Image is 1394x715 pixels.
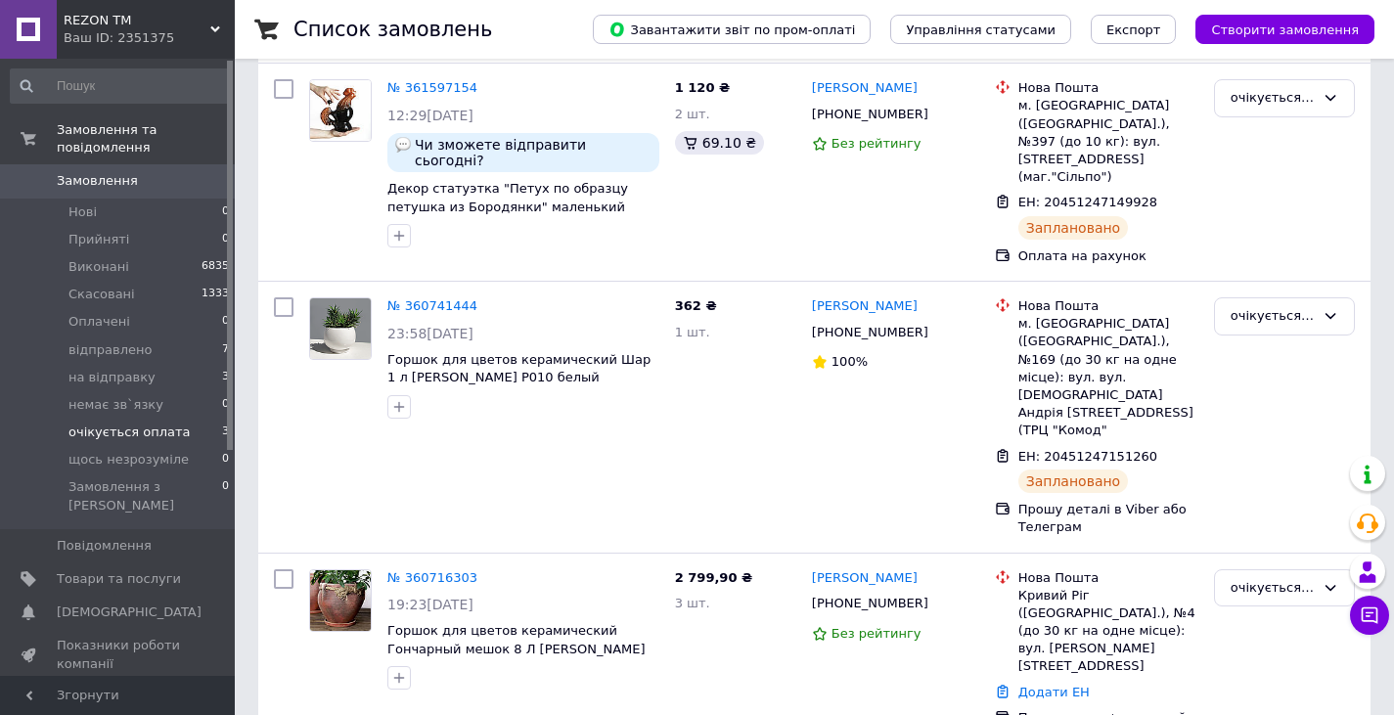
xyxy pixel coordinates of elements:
[1018,195,1157,209] span: ЕН: 20451247149928
[309,569,372,632] a: Фото товару
[387,597,473,612] span: 19:23[DATE]
[1018,587,1198,676] div: Кривий Ріг ([GEOGRAPHIC_DATA].), №4 (до 30 кг на одне місце): вул. [PERSON_NAME][STREET_ADDRESS]
[10,68,231,104] input: Пошук
[1231,88,1315,109] div: очікується оплата
[68,396,163,414] span: немає зв`язку
[68,341,152,359] span: відправлено
[57,172,138,190] span: Замовлення
[1231,306,1315,327] div: очікується оплата
[202,286,229,303] span: 1333
[1018,216,1129,240] div: Заплановано
[222,341,229,359] span: 7
[675,131,764,155] div: 69.10 ₴
[812,297,918,316] a: [PERSON_NAME]
[1211,22,1359,37] span: Створити замовлення
[906,22,1056,37] span: Управління статусами
[387,570,477,585] a: № 360716303
[310,570,371,631] img: Фото товару
[387,298,477,313] a: № 360741444
[1018,297,1198,315] div: Нова Пошта
[293,18,492,41] h1: Список замовлень
[309,297,372,360] a: Фото товару
[68,231,129,248] span: Прийняті
[808,591,932,616] div: [PHONE_NUMBER]
[57,537,152,555] span: Повідомлення
[387,326,473,341] span: 23:58[DATE]
[310,80,371,141] img: Фото товару
[675,596,710,610] span: 3 шт.
[1350,596,1389,635] button: Чат з покупцем
[675,570,752,585] span: 2 799,90 ₴
[1018,569,1198,587] div: Нова Пошта
[68,203,97,221] span: Нові
[387,108,473,123] span: 12:29[DATE]
[387,352,651,385] a: Горшок для цветов керамический Шар 1 л [PERSON_NAME] P010 белый
[890,15,1071,44] button: Управління статусами
[1018,315,1198,439] div: м. [GEOGRAPHIC_DATA] ([GEOGRAPHIC_DATA].), №169 (до 30 кг на одне місце): вул. вул. [DEMOGRAPHIC_...
[1231,578,1315,599] div: очікується оплата
[1091,15,1177,44] button: Експорт
[222,451,229,469] span: 0
[1018,469,1129,493] div: Заплановано
[222,478,229,514] span: 0
[1176,22,1374,36] a: Створити замовлення
[832,354,868,369] span: 100%
[675,298,717,313] span: 362 ₴
[808,320,932,345] div: [PHONE_NUMBER]
[310,298,371,359] img: Фото товару
[1018,247,1198,265] div: Оплата на рахунок
[1018,685,1090,699] a: Додати ЕН
[64,12,210,29] span: REZON TM
[608,21,855,38] span: Завантажити звіт по пром-оплаті
[222,424,229,441] span: 3
[68,258,129,276] span: Виконані
[68,286,135,303] span: Скасовані
[675,107,710,121] span: 2 шт.
[68,424,191,441] span: очікується оплата
[593,15,871,44] button: Завантажити звіт по пром-оплаті
[395,137,411,153] img: :speech_balloon:
[68,478,222,514] span: Замовлення з [PERSON_NAME]
[309,79,372,142] a: Фото товару
[387,623,646,674] a: Горшок для цветов керамический Гончарный мешок 8 Л [PERSON_NAME] Р159
[812,79,918,98] a: [PERSON_NAME]
[222,203,229,221] span: 0
[1018,449,1157,464] span: ЕН: 20451247151260
[1106,22,1161,37] span: Експорт
[57,637,181,672] span: Показники роботи компанії
[808,102,932,127] div: [PHONE_NUMBER]
[387,181,656,232] a: Декор статуэтка "Петух по образцу петушка из Бородянки" маленький керамика 23 см графин [PERSON_N...
[68,369,156,386] span: на відправку
[222,396,229,414] span: 0
[1018,79,1198,97] div: Нова Пошта
[1018,501,1198,536] div: Прошу деталі в Viber або Телеграм
[222,369,229,386] span: 3
[222,231,229,248] span: 0
[832,136,922,151] span: Без рейтингу
[675,325,710,339] span: 1 шт.
[675,80,730,95] span: 1 120 ₴
[57,603,202,621] span: [DEMOGRAPHIC_DATA]
[832,626,922,641] span: Без рейтингу
[415,137,652,168] span: Чи зможете відправити сьогодні?
[202,258,229,276] span: 6835
[68,451,189,469] span: щось незрозуміле
[1018,97,1198,186] div: м. [GEOGRAPHIC_DATA] ([GEOGRAPHIC_DATA].), №397 (до 10 кг): вул. [STREET_ADDRESS] (маг."Сільпо")
[57,570,181,588] span: Товари та послуги
[64,29,235,47] div: Ваш ID: 2351375
[57,121,235,156] span: Замовлення та повідомлення
[222,313,229,331] span: 0
[812,569,918,588] a: [PERSON_NAME]
[68,313,130,331] span: Оплачені
[387,80,477,95] a: № 361597154
[1195,15,1374,44] button: Створити замовлення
